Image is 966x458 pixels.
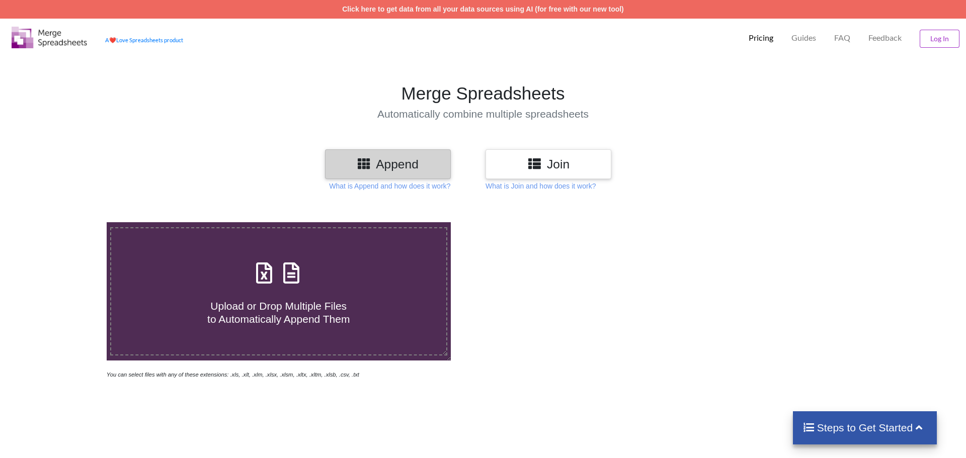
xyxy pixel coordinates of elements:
span: Upload or Drop Multiple Files to Automatically Append Them [207,300,350,324]
button: Log In [920,30,959,48]
p: FAQ [834,33,850,43]
p: What is Join and how does it work? [486,181,596,191]
p: Guides [791,33,816,43]
span: heart [109,37,116,43]
h3: Append [333,157,443,171]
a: AheartLove Spreadsheets product [105,37,183,43]
i: You can select files with any of these extensions: .xls, .xlt, .xlm, .xlsx, .xlsm, .xltx, .xltm, ... [107,372,359,378]
a: Click here to get data from all your data sources using AI (for free with our new tool) [342,5,624,13]
p: What is Append and how does it work? [329,181,450,191]
p: Pricing [749,33,773,43]
img: Logo.png [12,27,87,48]
h3: Join [493,157,604,171]
span: Feedback [868,34,902,42]
h4: Steps to Get Started [803,421,927,434]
